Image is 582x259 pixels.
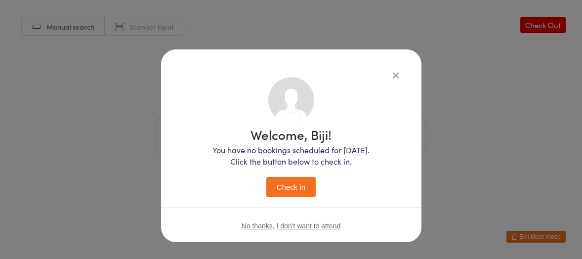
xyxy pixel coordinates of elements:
[212,128,370,141] h1: Welcome, Biji!
[266,177,316,197] button: Check in
[268,77,314,123] img: no_photo.png
[242,222,340,230] button: No thanks, I don't want to attend
[212,144,370,167] p: You have no bookings scheduled for [DATE]. Click the button below to check in.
